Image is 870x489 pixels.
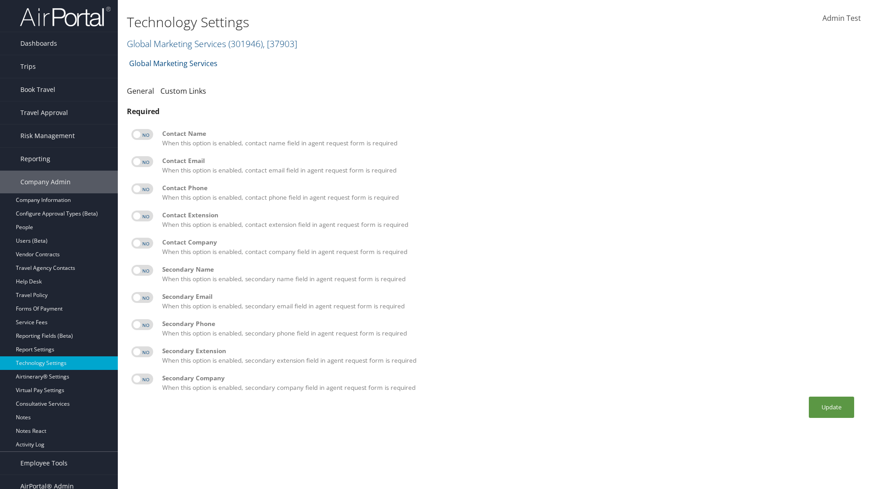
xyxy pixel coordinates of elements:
label: When this option is enabled, secondary extension field in agent request form is required [162,346,856,365]
span: Trips [20,55,36,78]
label: When this option is enabled, secondary phone field in agent request form is required [162,319,856,338]
label: When this option is enabled, secondary email field in agent request form is required [162,292,856,311]
label: When this option is enabled, contact name field in agent request form is required [162,129,856,148]
span: Risk Management [20,125,75,147]
label: When this option is enabled, contact email field in agent request form is required [162,156,856,175]
span: Book Travel [20,78,55,101]
div: Secondary Email [162,292,856,301]
span: Employee Tools [20,452,68,475]
div: Secondary Name [162,265,856,274]
span: , [ 37903 ] [263,38,297,50]
button: Update [809,397,854,418]
a: Global Marketing Services [127,38,297,50]
div: Secondary Company [162,374,856,383]
div: Contact Company [162,238,856,247]
span: Company Admin [20,171,71,193]
img: airportal-logo.png [20,6,111,27]
div: Contact Name [162,129,856,138]
span: ( 301946 ) [228,38,263,50]
a: Custom Links [160,86,206,96]
span: Dashboards [20,32,57,55]
div: Contact Email [162,156,856,165]
a: General [127,86,154,96]
label: When this option is enabled, contact phone field in agent request form is required [162,183,856,202]
div: Contact Phone [162,183,856,192]
span: Reporting [20,148,50,170]
span: Admin Test [822,13,861,23]
h1: Technology Settings [127,13,616,32]
label: When this option is enabled, secondary name field in agent request form is required [162,265,856,283]
div: Contact Extension [162,211,856,220]
span: Travel Approval [20,101,68,124]
div: Secondary Extension [162,346,856,355]
a: Admin Test [822,5,861,33]
label: When this option is enabled, secondary company field in agent request form is required [162,374,856,392]
div: Required [127,106,861,117]
label: When this option is enabled, contact extension field in agent request form is required [162,211,856,229]
a: Global Marketing Services [129,54,217,72]
div: Secondary Phone [162,319,856,328]
label: When this option is enabled, contact company field in agent request form is required [162,238,856,256]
